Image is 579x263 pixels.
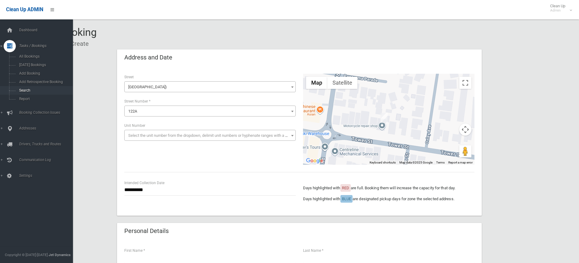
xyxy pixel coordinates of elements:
a: Report a map error [448,161,473,164]
span: Tower Street (PANANIA 2213) [124,81,296,92]
span: Drivers, Trucks and Routes [17,142,78,146]
span: Search [17,88,72,93]
span: Tasks / Bookings [17,44,78,48]
header: Address and Date [117,52,180,63]
p: Days highlighted with are designated pickup days for zone the selected address. [303,195,474,203]
span: Settings [17,174,78,178]
header: Personal Details [117,225,176,237]
a: Terms [436,161,445,164]
span: Booking Collection Issues [17,110,78,115]
span: Add Retrospective Booking [17,80,72,84]
strong: Jet Dynamics [49,253,71,257]
button: Show satellite imagery [327,77,357,89]
button: Map camera controls [459,123,471,136]
span: Clean Up ADMIN [6,7,43,12]
button: Keyboard shortcuts [370,160,396,165]
button: Toggle fullscreen view [459,77,471,89]
a: Open this area in Google Maps (opens a new window) [305,157,325,165]
span: Clean Up [547,4,571,13]
button: Drag Pegman onto the map to open Street View [459,145,471,157]
span: RED [342,186,349,190]
span: Addresses [17,126,78,130]
p: Days highlighted with are full. Booking them will increase the capacity for that day. [303,184,474,192]
img: Google [305,157,325,165]
div: 122A Tower Street, PANANIA NSW 2213 [381,113,388,123]
span: 122A [128,109,137,113]
span: 122A [126,107,294,116]
span: Report [17,97,72,101]
span: Map data ©2025 Google [399,161,433,164]
span: Communication Log [17,158,78,162]
span: Dashboard [17,28,78,32]
button: Show street map [306,77,327,89]
span: BLUE [342,197,351,201]
span: All Bookings [17,54,72,59]
li: Create [66,38,89,49]
span: Tower Street (PANANIA 2213) [126,83,294,91]
span: [DATE] Bookings [17,63,72,67]
span: Copyright © [DATE]-[DATE] [5,253,48,257]
span: Add Booking [17,71,72,76]
span: Select the unit number from the dropdown, delimit unit numbers or hyphenate ranges with a comma [128,133,298,138]
small: Admin [550,8,565,13]
span: 122A [124,106,296,116]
